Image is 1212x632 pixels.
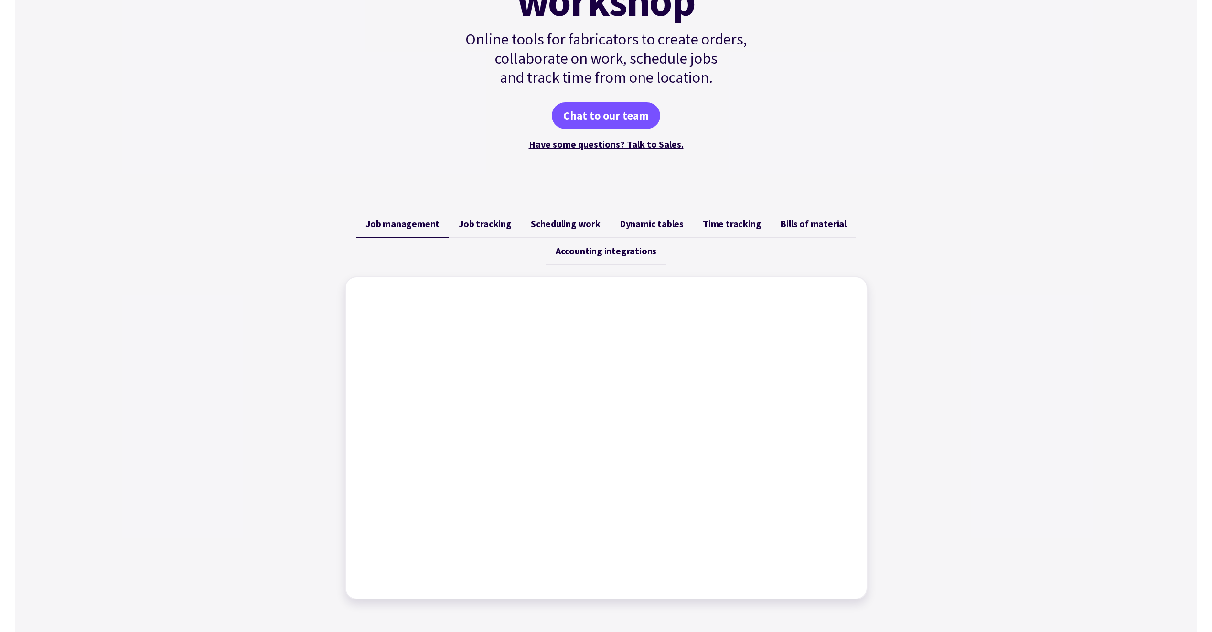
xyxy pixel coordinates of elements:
[620,218,684,229] span: Dynamic tables
[355,287,857,589] iframe: Factory - Job Management
[552,102,660,129] a: Chat to our team
[365,218,440,229] span: Job management
[1053,529,1212,632] iframe: Chat Widget
[459,218,512,229] span: Job tracking
[531,218,601,229] span: Scheduling work
[703,218,761,229] span: Time tracking
[556,245,656,257] span: Accounting integrations
[445,30,768,87] p: Online tools for fabricators to create orders, collaborate on work, schedule jobs and track time ...
[529,138,684,150] a: Have some questions? Talk to Sales.
[780,218,847,229] span: Bills of material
